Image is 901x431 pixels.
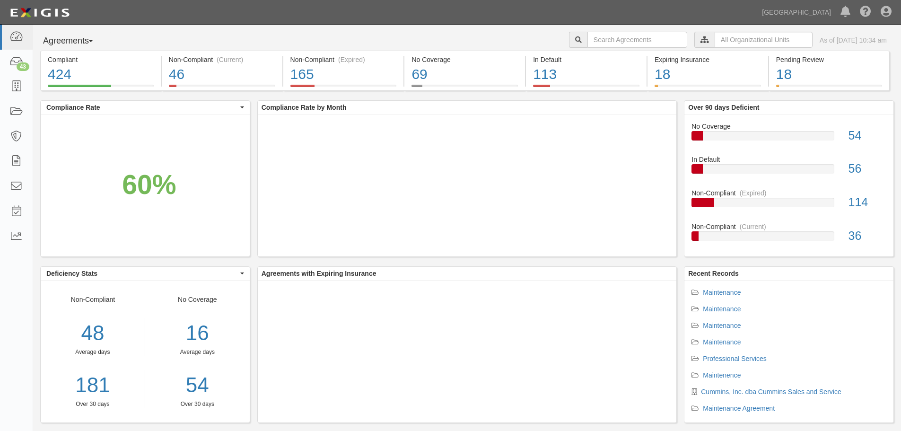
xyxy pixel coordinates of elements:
a: Maintenance [703,305,741,313]
div: No Coverage [145,295,250,408]
div: In Default [533,55,639,64]
div: Non-Compliant (Expired) [290,55,397,64]
div: 48 [41,318,145,348]
a: [GEOGRAPHIC_DATA] [757,3,836,22]
div: 16 [152,318,243,348]
a: No Coverage54 [691,122,886,155]
div: (Current) [740,222,766,231]
input: Search Agreements [587,32,687,48]
div: 60% [122,166,176,204]
button: Agreements [40,32,111,51]
div: (Current) [217,55,243,64]
a: Maintenence [703,371,741,379]
b: Recent Records [688,270,739,277]
div: 424 [48,64,154,85]
a: Maintenance [703,289,741,296]
div: No Coverage [684,122,893,131]
a: Non-Compliant(Current)46 [162,85,282,92]
a: Cummins, Inc. dba Cummins Sales and Service [701,388,841,396]
a: 54 [152,370,243,400]
div: Over 30 days [41,400,145,408]
a: Non-Compliant(Expired)165 [283,85,404,92]
span: Deficiency Stats [46,269,238,278]
div: As of [DATE] 10:34 am [820,35,887,45]
div: 18 [655,64,761,85]
div: 18 [776,64,882,85]
i: Help Center - Complianz [860,7,871,18]
div: 69 [411,64,518,85]
div: 165 [290,64,397,85]
button: Deficiency Stats [41,267,250,280]
span: Compliance Rate [46,103,238,112]
a: Maintenance [703,338,741,346]
a: Maintenance [703,322,741,329]
b: Agreements with Expiring Insurance [262,270,376,277]
div: Pending Review [776,55,882,64]
div: No Coverage [411,55,518,64]
button: Compliance Rate [41,101,250,114]
div: In Default [684,155,893,164]
div: 114 [841,194,893,211]
div: Non-Compliant [684,222,893,231]
div: 36 [841,228,893,245]
div: 113 [533,64,639,85]
b: Over 90 days Deficient [688,104,759,111]
div: 43 [17,62,29,71]
a: Pending Review18 [769,85,890,92]
div: Non-Compliant (Current) [169,55,275,64]
a: Professional Services [703,355,767,362]
a: Non-Compliant(Current)36 [691,222,886,248]
div: 46 [169,64,275,85]
div: 54 [841,127,893,144]
a: Maintenance Agreement [703,405,775,412]
input: All Organizational Units [715,32,813,48]
div: (Expired) [740,188,767,198]
a: 181 [41,370,145,400]
b: Compliance Rate by Month [262,104,347,111]
div: Non-Compliant [684,188,893,198]
div: Expiring Insurance [655,55,761,64]
div: Compliant [48,55,154,64]
a: Expiring Insurance18 [647,85,768,92]
div: 56 [841,160,893,177]
a: Compliant424 [40,85,161,92]
a: Non-Compliant(Expired)114 [691,188,886,222]
div: Non-Compliant [41,295,145,408]
a: In Default56 [691,155,886,188]
a: In Default113 [526,85,647,92]
div: Over 30 days [152,400,243,408]
div: (Expired) [338,55,365,64]
a: No Coverage69 [404,85,525,92]
img: logo-5460c22ac91f19d4615b14bd174203de0afe785f0fc80cf4dbbc73dc1793850b.png [7,4,72,21]
div: Average days [152,348,243,356]
div: Average days [41,348,145,356]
